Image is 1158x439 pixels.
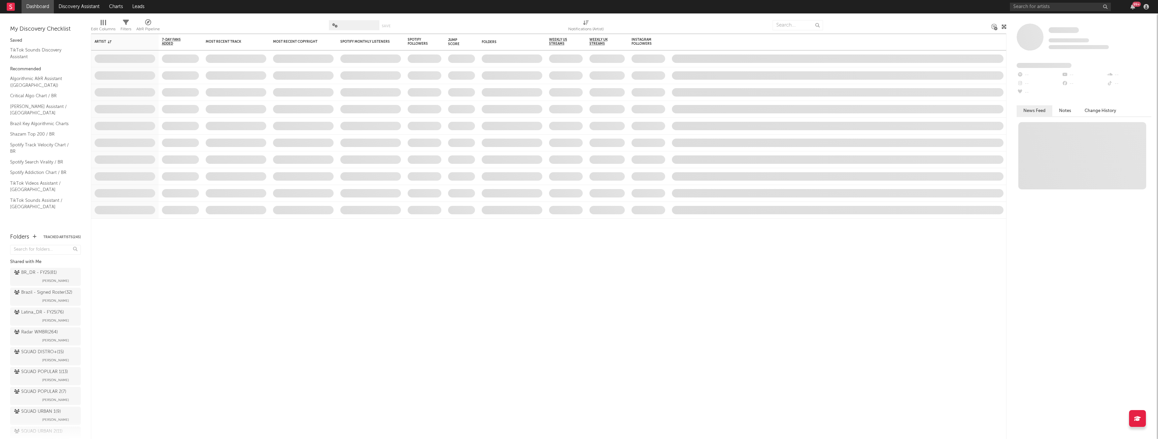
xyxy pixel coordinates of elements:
[121,25,131,33] div: Filters
[1052,105,1078,116] button: Notes
[382,24,390,28] button: Save
[1049,45,1109,49] span: 0 fans last week
[10,169,74,176] a: Spotify Addiction Chart / BR
[10,245,81,255] input: Search for folders...
[549,38,573,46] span: Weekly US Streams
[42,396,69,404] span: [PERSON_NAME]
[43,235,81,239] button: Tracked Artists(245)
[1061,79,1106,88] div: --
[1106,79,1151,88] div: --
[10,387,81,405] a: SQUAD POPULAR 2(7)[PERSON_NAME]
[14,269,57,277] div: BR_DR - FY25 ( 81 )
[42,356,69,364] span: [PERSON_NAME]
[42,317,69,325] span: [PERSON_NAME]
[10,120,74,127] a: Brazil Key Algorithmic Charts
[1017,105,1052,116] button: News Feed
[42,376,69,384] span: [PERSON_NAME]
[1106,71,1151,79] div: --
[121,17,131,36] div: Filters
[14,308,64,317] div: Latina_DR - FY25 ( 76 )
[10,268,81,286] a: BR_DR - FY25(81)[PERSON_NAME]
[1049,27,1079,33] span: Some Artist
[1078,105,1123,116] button: Change History
[10,288,81,306] a: Brazil - Signed Roster(32)[PERSON_NAME]
[1017,71,1061,79] div: --
[206,40,256,44] div: Most Recent Track
[10,92,74,100] a: Critical Algo Chart / BR
[42,336,69,344] span: [PERSON_NAME]
[10,37,81,45] div: Saved
[10,158,74,166] a: Spotify Search Virality / BR
[10,103,74,117] a: [PERSON_NAME] Assistant / [GEOGRAPHIC_DATA]
[91,17,115,36] div: Edit Columns
[14,289,72,297] div: Brazil - Signed Roster ( 32 )
[14,368,68,376] div: SQUAD POPULAR 1 ( 13 )
[42,416,69,424] span: [PERSON_NAME]
[10,347,81,365] a: SQUAD DISTRO+(15)[PERSON_NAME]
[10,75,74,89] a: Algorithmic A&R Assistant ([GEOGRAPHIC_DATA])
[1061,71,1106,79] div: --
[136,17,160,36] div: A&R Pipeline
[162,38,189,46] span: 7-Day Fans Added
[1130,4,1135,9] button: 99+
[10,233,29,241] div: Folders
[42,277,69,285] span: [PERSON_NAME]
[448,38,465,46] div: Jump Score
[1049,27,1079,34] a: Some Artist
[10,197,74,211] a: TikTok Sounds Assistant / [GEOGRAPHIC_DATA]
[273,40,323,44] div: Most Recent Copyright
[482,40,532,44] div: Folders
[10,141,74,155] a: Spotify Track Velocity Chart / BR
[10,407,81,425] a: SQUAD URBAN 1(9)[PERSON_NAME]
[91,25,115,33] div: Edit Columns
[10,65,81,73] div: Recommended
[14,428,63,436] div: SQUAD URBAN 2 ( 11 )
[95,40,145,44] div: Artist
[10,180,74,193] a: TikTok Videos Assistant / [GEOGRAPHIC_DATA]
[1017,79,1061,88] div: --
[408,38,431,46] div: Spotify Followers
[14,328,58,336] div: Radar WMBR ( 264 )
[1132,2,1141,7] div: 99 +
[1049,38,1089,42] span: Tracking Since: [DATE]
[10,327,81,345] a: Radar WMBR(264)[PERSON_NAME]
[10,367,81,385] a: SQUAD POPULAR 1(13)[PERSON_NAME]
[10,25,81,33] div: My Discovery Checklist
[10,307,81,326] a: Latina_DR - FY25(76)[PERSON_NAME]
[136,25,160,33] div: A&R Pipeline
[632,38,655,46] div: Instagram Followers
[1017,88,1061,97] div: --
[10,131,74,138] a: Shazam Top 200 / BR
[1010,3,1111,11] input: Search for artists
[14,348,64,356] div: SQUAD DISTRO+ ( 15 )
[14,408,61,416] div: SQUAD URBAN 1 ( 9 )
[568,25,604,33] div: Notifications (Artist)
[773,20,823,30] input: Search...
[10,258,81,266] div: Shared with Me
[589,38,615,46] span: Weekly UK Streams
[1017,63,1071,68] span: Fans Added by Platform
[42,297,69,305] span: [PERSON_NAME]
[568,17,604,36] div: Notifications (Artist)
[340,40,391,44] div: Spotify Monthly Listeners
[10,46,74,60] a: TikTok Sounds Discovery Assistant
[14,388,66,396] div: SQUAD POPULAR 2 ( 7 )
